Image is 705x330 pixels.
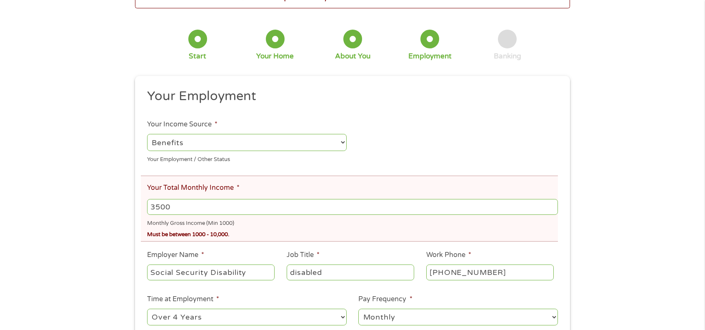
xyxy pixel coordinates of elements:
[426,251,471,259] label: Work Phone
[287,265,414,280] input: Cashier
[287,251,320,259] label: Job Title
[147,184,240,192] label: Your Total Monthly Income
[147,199,558,215] input: 1800
[147,217,558,228] div: Monthly Gross Income (Min 1000)
[147,228,558,239] div: Must be between 1000 - 10,000.
[335,52,370,61] div: About You
[147,251,204,259] label: Employer Name
[358,295,412,304] label: Pay Frequency
[256,52,294,61] div: Your Home
[147,265,275,280] input: Walmart
[147,120,217,129] label: Your Income Source
[189,52,206,61] div: Start
[408,52,452,61] div: Employment
[147,152,347,164] div: Your Employment / Other Status
[147,88,552,105] h2: Your Employment
[426,265,554,280] input: (231) 754-4010
[147,295,219,304] label: Time at Employment
[494,52,521,61] div: Banking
